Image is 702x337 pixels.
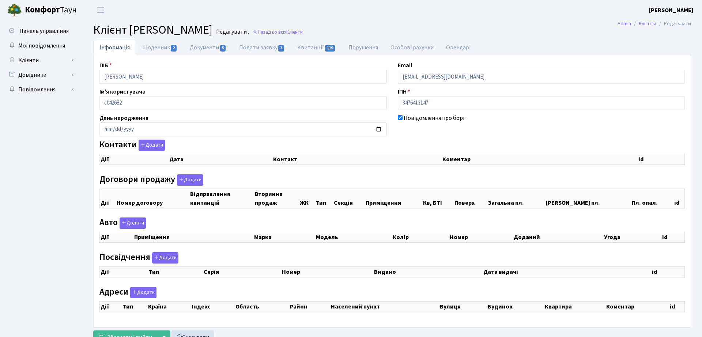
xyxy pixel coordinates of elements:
[136,40,184,55] a: Щоденник
[669,301,684,312] th: id
[235,301,289,312] th: Область
[365,189,422,208] th: Приміщення
[215,29,249,35] small: Редагувати .
[191,301,235,312] th: Індекс
[649,6,693,14] b: [PERSON_NAME]
[4,53,77,68] a: Клієнти
[440,40,477,55] a: Орендарі
[449,232,513,243] th: Номер
[19,27,69,35] span: Панель управління
[99,252,178,264] label: Посвідчення
[99,287,156,298] label: Адреси
[220,45,226,52] span: 5
[673,189,684,208] th: id
[122,301,147,312] th: Тип
[254,189,299,208] th: Вторинна продаж
[203,266,282,277] th: Серія
[130,287,156,298] button: Адреси
[278,45,284,52] span: 3
[177,174,203,186] button: Договори продажу
[99,114,148,122] label: День народження
[128,285,156,298] a: Додати
[638,154,685,165] th: id
[253,29,303,35] a: Назад до всіхКлієнти
[137,139,165,151] a: Додати
[286,29,303,35] span: Клієнти
[299,189,315,208] th: ЖК
[272,154,442,165] th: Контакт
[618,20,631,27] a: Admin
[639,20,656,27] a: Клієнти
[315,232,392,243] th: Модель
[148,266,203,277] th: Тип
[605,301,669,312] th: Коментар
[25,4,60,16] b: Комфорт
[175,173,203,186] a: Додати
[133,232,253,243] th: Приміщення
[333,189,365,208] th: Секція
[189,189,254,208] th: Відправлення квитанцій
[99,140,165,151] label: Контакти
[289,301,330,312] th: Район
[342,40,384,55] a: Порушення
[384,40,440,55] a: Особові рахунки
[171,45,177,52] span: 2
[25,4,77,16] span: Таун
[454,189,487,208] th: Поверх
[169,154,272,165] th: Дата
[544,301,605,312] th: Квартира
[603,232,661,243] th: Угода
[233,40,291,55] a: Подати заявку
[607,16,702,31] nav: breadcrumb
[99,174,203,186] label: Договори продажу
[4,82,77,97] a: Повідомлення
[253,232,315,243] th: Марка
[100,301,122,312] th: Дії
[545,189,631,208] th: [PERSON_NAME] пл.
[150,251,178,264] a: Додати
[487,301,544,312] th: Будинок
[661,232,684,243] th: id
[93,40,136,55] a: Інформація
[7,3,22,18] img: logo.png
[18,42,65,50] span: Мої повідомлення
[100,189,116,208] th: Дії
[373,266,483,277] th: Видано
[315,189,333,208] th: Тип
[100,232,133,243] th: Дії
[398,61,412,70] label: Email
[398,87,410,96] label: ІПН
[99,87,146,96] label: Ім'я користувача
[330,301,439,312] th: Населений пункт
[291,40,342,55] a: Квитанції
[4,38,77,53] a: Мої повідомлення
[100,266,148,277] th: Дії
[4,24,77,38] a: Панель управління
[487,189,545,208] th: Загальна пл.
[147,301,191,312] th: Країна
[118,216,146,229] a: Додати
[100,154,169,165] th: Дії
[91,4,110,16] button: Переключити навігацію
[120,217,146,229] button: Авто
[483,266,652,277] th: Дата видачі
[99,217,146,229] label: Авто
[93,22,212,38] span: Клієнт [PERSON_NAME]
[281,266,373,277] th: Номер
[439,301,487,312] th: Вулиця
[152,252,178,264] button: Посвідчення
[404,114,465,122] label: Повідомлення про борг
[442,154,638,165] th: Коментар
[4,68,77,82] a: Довідники
[422,189,454,208] th: Кв, БТІ
[631,189,673,208] th: Пл. опал.
[184,40,233,55] a: Документи
[649,6,693,15] a: [PERSON_NAME]
[513,232,603,243] th: Доданий
[99,61,112,70] label: ПІБ
[656,20,691,28] li: Редагувати
[651,266,684,277] th: id
[139,140,165,151] button: Контакти
[325,45,335,52] span: 119
[116,189,189,208] th: Номер договору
